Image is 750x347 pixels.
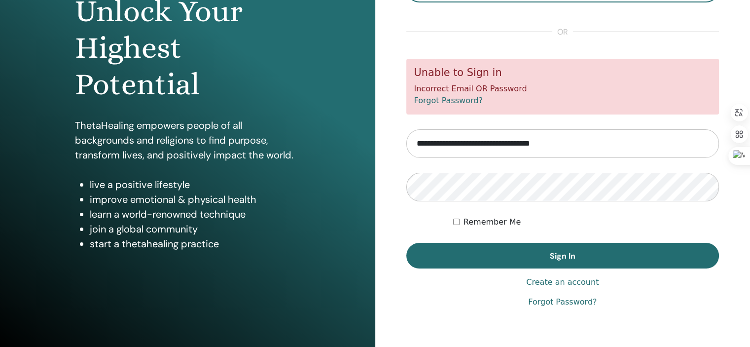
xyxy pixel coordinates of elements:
[453,216,719,228] div: Keep me authenticated indefinitely or until I manually logout
[90,222,300,236] li: join a global community
[406,243,719,269] button: Sign In
[75,118,300,162] p: ThetaHealing empowers people of all backgrounds and religions to find purpose, transform lives, a...
[90,177,300,192] li: live a positive lifestyle
[90,236,300,251] li: start a thetahealing practice
[406,59,719,115] div: Incorrect Email OR Password
[90,207,300,222] li: learn a world-renowned technique
[414,67,712,79] h5: Unable to Sign in
[414,96,483,105] a: Forgot Password?
[464,216,521,228] label: Remember Me
[528,296,597,308] a: Forgot Password?
[552,26,573,38] span: or
[526,276,599,288] a: Create an account
[550,251,575,261] span: Sign In
[90,192,300,207] li: improve emotional & physical health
